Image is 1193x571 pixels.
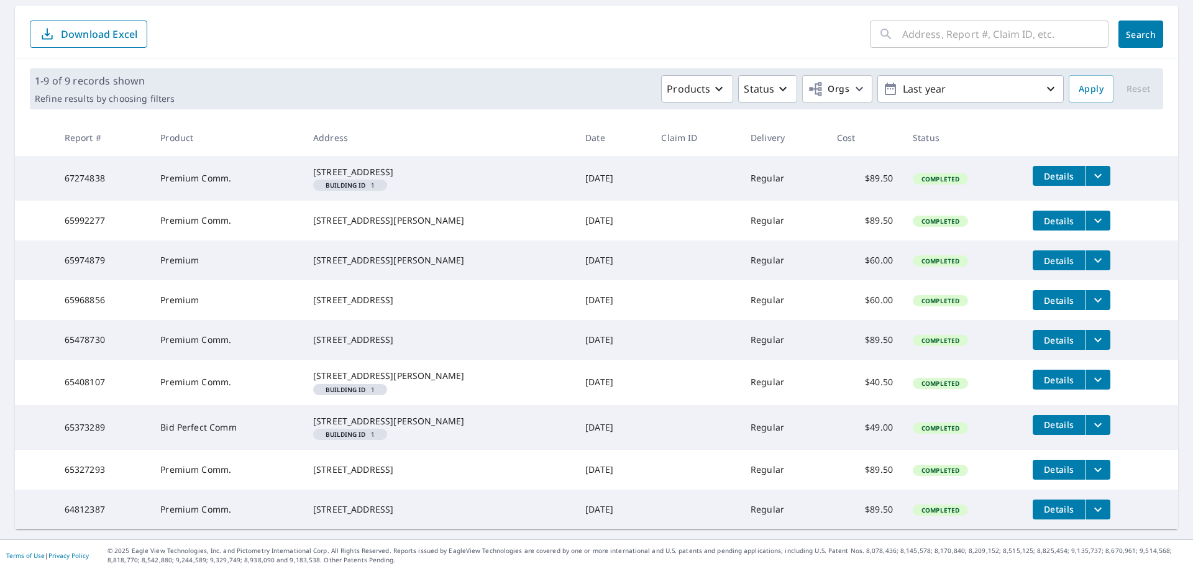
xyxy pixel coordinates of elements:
a: Privacy Policy [48,551,89,560]
p: Last year [898,78,1043,100]
th: Product [150,119,303,156]
span: Completed [914,506,967,514]
span: Orgs [808,81,849,97]
button: filesDropdownBtn-67274838 [1085,166,1110,186]
td: $60.00 [827,240,903,280]
button: detailsBtn-65408107 [1033,370,1085,390]
p: Refine results by choosing filters [35,93,175,104]
p: © 2025 Eagle View Technologies, Inc. and Pictometry International Corp. All Rights Reserved. Repo... [107,546,1187,565]
td: 65327293 [55,450,151,490]
td: Regular [741,240,827,280]
td: $89.50 [827,450,903,490]
td: Regular [741,360,827,404]
button: filesDropdownBtn-64812387 [1085,500,1110,519]
button: filesDropdownBtn-65327293 [1085,460,1110,480]
span: Details [1040,419,1077,431]
button: Last year [877,75,1064,103]
button: filesDropdownBtn-65974879 [1085,250,1110,270]
span: Completed [914,257,967,265]
td: 65373289 [55,405,151,450]
td: [DATE] [575,280,651,320]
button: detailsBtn-65974879 [1033,250,1085,270]
button: filesDropdownBtn-65373289 [1085,415,1110,435]
td: Premium [150,240,303,280]
div: [STREET_ADDRESS] [313,464,565,476]
span: 1 [318,386,382,393]
span: 1 [318,182,382,188]
td: Premium Comm. [150,490,303,529]
button: filesDropdownBtn-65478730 [1085,330,1110,350]
span: Details [1040,374,1077,386]
button: detailsBtn-65478730 [1033,330,1085,350]
div: [STREET_ADDRESS][PERSON_NAME] [313,254,565,267]
span: Details [1040,170,1077,182]
div: [STREET_ADDRESS] [313,334,565,346]
p: Download Excel [61,27,137,41]
span: 1 [318,431,382,437]
td: Premium Comm. [150,450,303,490]
span: Completed [914,424,967,432]
td: $89.50 [827,320,903,360]
span: Completed [914,336,967,345]
div: [STREET_ADDRESS] [313,294,565,306]
div: [STREET_ADDRESS] [313,166,565,178]
th: Address [303,119,575,156]
th: Claim ID [651,119,741,156]
button: detailsBtn-64812387 [1033,500,1085,519]
p: | [6,552,89,559]
span: Details [1040,215,1077,227]
td: [DATE] [575,156,651,201]
span: Details [1040,464,1077,475]
td: 65974879 [55,240,151,280]
td: [DATE] [575,450,651,490]
td: Premium [150,280,303,320]
th: Status [903,119,1023,156]
em: Building ID [326,431,366,437]
span: Details [1040,334,1077,346]
td: $49.00 [827,405,903,450]
button: detailsBtn-65992277 [1033,211,1085,231]
th: Cost [827,119,903,156]
td: Regular [741,450,827,490]
td: $89.50 [827,156,903,201]
button: filesDropdownBtn-65968856 [1085,290,1110,310]
span: Completed [914,379,967,388]
td: Regular [741,490,827,529]
td: Premium Comm. [150,201,303,240]
span: Details [1040,255,1077,267]
th: Date [575,119,651,156]
a: Terms of Use [6,551,45,560]
span: Completed [914,466,967,475]
td: 65968856 [55,280,151,320]
button: detailsBtn-65968856 [1033,290,1085,310]
td: 64812387 [55,490,151,529]
button: Products [661,75,733,103]
button: Status [738,75,797,103]
td: Regular [741,280,827,320]
button: Search [1118,21,1163,48]
td: Premium Comm. [150,156,303,201]
span: Completed [914,296,967,305]
td: $40.50 [827,360,903,404]
td: Bid Perfect Comm [150,405,303,450]
button: filesDropdownBtn-65408107 [1085,370,1110,390]
em: Building ID [326,386,366,393]
span: Apply [1079,81,1104,97]
span: Completed [914,175,967,183]
td: $89.50 [827,201,903,240]
p: Status [744,81,774,96]
span: Completed [914,217,967,226]
td: Premium Comm. [150,320,303,360]
button: detailsBtn-65373289 [1033,415,1085,435]
td: Premium Comm. [150,360,303,404]
input: Address, Report #, Claim ID, etc. [902,17,1108,52]
span: Details [1040,295,1077,306]
td: [DATE] [575,320,651,360]
td: 67274838 [55,156,151,201]
button: filesDropdownBtn-65992277 [1085,211,1110,231]
td: 65992277 [55,201,151,240]
td: Regular [741,156,827,201]
td: 65478730 [55,320,151,360]
td: 65408107 [55,360,151,404]
td: $60.00 [827,280,903,320]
